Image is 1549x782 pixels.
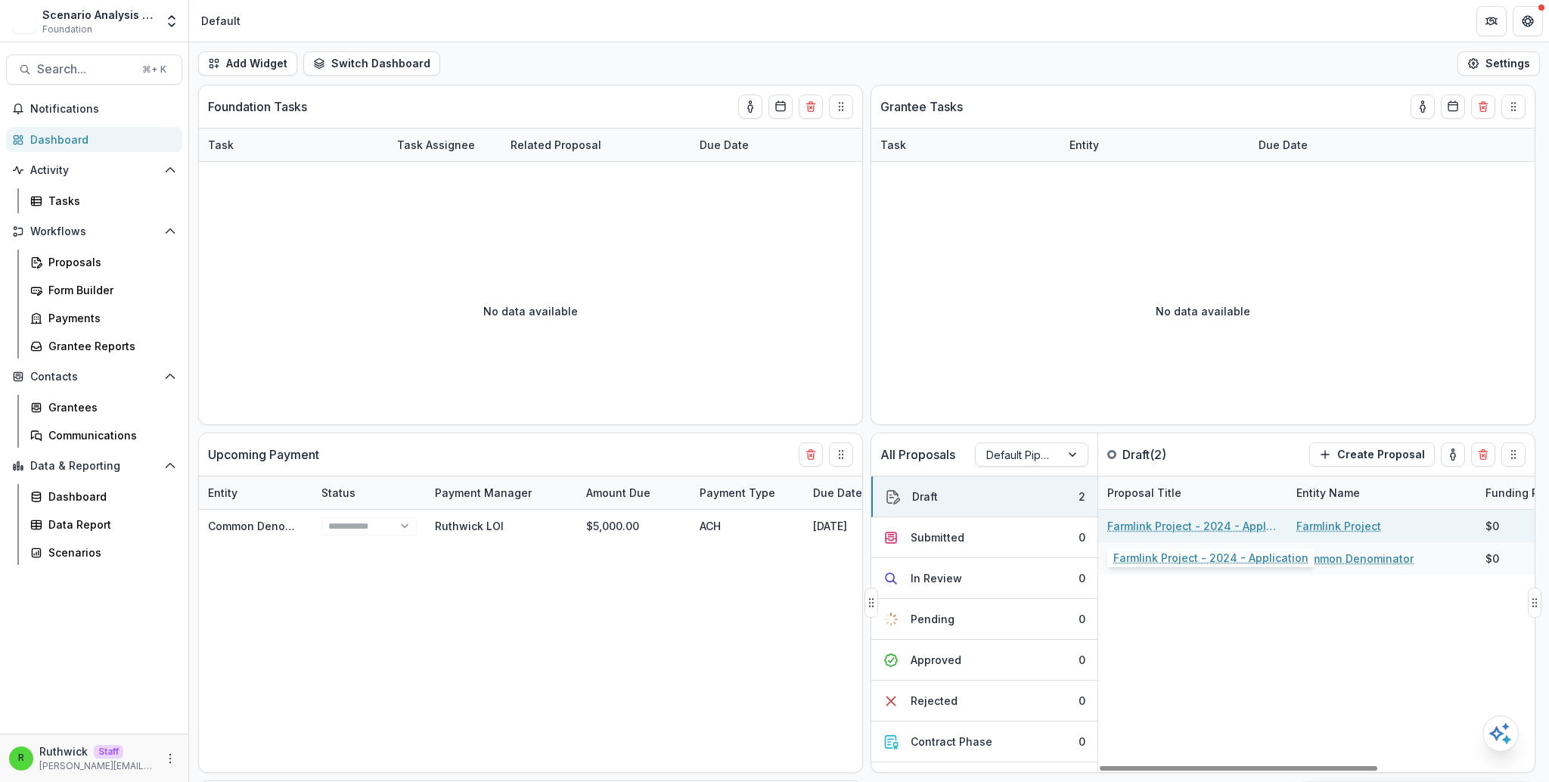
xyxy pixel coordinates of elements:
div: Dashboard [30,132,170,147]
a: Grantee Reports [24,334,182,358]
div: $5,000.00 [577,510,691,542]
button: Contract Phase0 [871,721,1097,762]
div: Entity [1060,129,1249,161]
div: Entity Name [1287,476,1476,509]
div: Due Date [804,485,871,501]
button: Drag [1501,95,1526,119]
p: All Proposals [880,445,955,464]
div: Amount Due [577,476,691,509]
button: Rejected0 [871,681,1097,721]
div: Proposals [48,254,170,270]
div: 0 [1079,693,1085,709]
div: Task [199,129,388,161]
button: Calendar [768,95,793,119]
div: Ruthwick LOI [435,518,504,534]
a: Dashboard [6,127,182,152]
p: No data available [483,303,578,319]
div: Due Date [691,129,804,161]
p: Upcoming Payment [208,445,319,464]
div: Due Date [804,476,917,509]
div: ⌘ + K [139,61,169,78]
div: Dashboard [48,489,170,504]
button: Drag [829,95,853,119]
div: ACH [691,510,804,542]
div: 0 [1079,734,1085,749]
button: Open Activity [6,158,182,182]
div: Entity [199,476,312,509]
button: Open Data & Reporting [6,454,182,478]
div: Scenario Analysis Foundation [42,7,155,23]
a: Data Report [24,512,182,537]
div: In Review [911,570,962,586]
a: Payments [24,306,182,330]
div: $0 [1485,551,1499,566]
a: Dashboard [24,484,182,509]
button: Delete card [799,95,823,119]
span: Contacts [30,371,158,383]
div: Ruthwick [18,753,24,763]
div: Task [199,137,243,153]
button: Delete card [1471,95,1495,119]
div: Default [201,13,241,29]
div: Form Builder [48,282,170,298]
div: Task Assignee [388,137,484,153]
div: Scenarios [48,545,170,560]
div: Task [871,129,1060,161]
div: Status [312,476,426,509]
a: Common Denominator - 2024 - Application [1107,551,1278,566]
div: 0 [1079,652,1085,668]
div: Entity [199,485,247,501]
div: Communications [48,427,170,443]
div: Task Assignee [388,129,501,161]
button: Delete card [799,442,823,467]
button: toggle-assigned-to-me [1411,95,1435,119]
span: Foundation [42,23,92,36]
div: Payment Type [691,476,804,509]
button: Search... [6,54,182,85]
button: Open entity switcher [161,6,182,36]
div: Entity Name [1287,485,1369,501]
button: Drag [1528,588,1541,618]
div: Task [871,137,915,153]
nav: breadcrumb [195,10,247,32]
button: Pending0 [871,599,1097,640]
div: Payment Manager [426,485,541,501]
button: Add Widget [198,51,297,76]
a: Common Denominator [1296,551,1414,566]
div: 0 [1079,570,1085,586]
button: Settings [1457,51,1540,76]
div: Draft [912,489,938,504]
img: Scenario Analysis Foundation [12,9,36,33]
div: $0 [1485,518,1499,534]
button: Open AI Assistant [1482,715,1519,752]
div: Pending [911,611,955,627]
div: Status [312,485,365,501]
a: Common Denominator [208,520,325,532]
div: Amount Due [577,485,660,501]
span: Data & Reporting [30,460,158,473]
span: Workflows [30,225,158,238]
p: No data available [1156,303,1250,319]
div: Grantee Reports [48,338,170,354]
div: Proposal Title [1098,476,1287,509]
div: 0 [1079,529,1085,545]
button: Draft2 [871,476,1097,517]
div: Payment Manager [426,476,577,509]
div: Grantees [48,399,170,415]
button: Switch Dashboard [303,51,440,76]
div: 0 [1079,611,1085,627]
div: Related Proposal [501,137,610,153]
button: Approved0 [871,640,1097,681]
p: Ruthwick [39,743,88,759]
p: [PERSON_NAME][EMAIL_ADDRESS][DOMAIN_NAME] [39,759,155,773]
button: Delete card [1471,442,1495,467]
div: Data Report [48,517,170,532]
